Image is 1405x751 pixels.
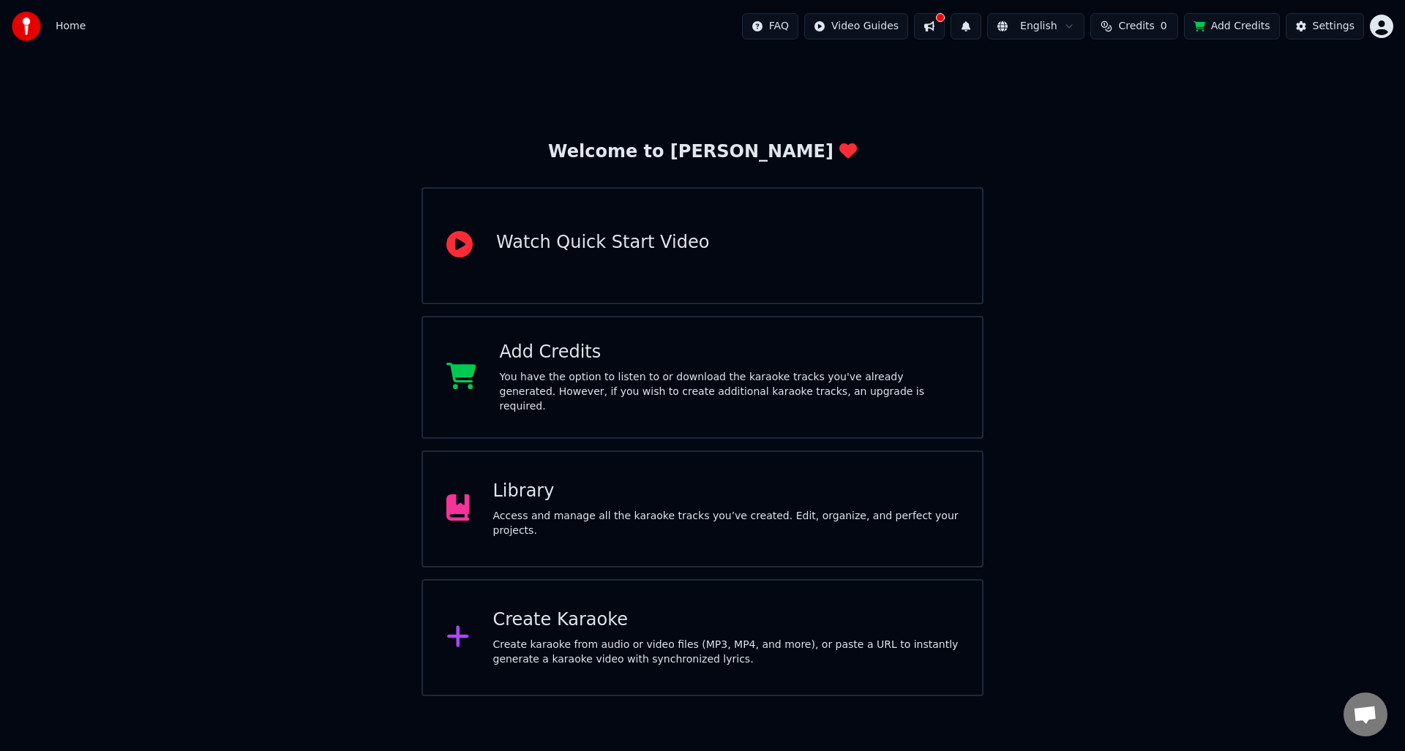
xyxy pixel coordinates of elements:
[1184,13,1280,39] button: Add Credits
[493,638,959,667] div: Create karaoke from audio or video files (MP3, MP4, and more), or paste a URL to instantly genera...
[493,608,959,632] div: Create Karaoke
[742,13,798,39] button: FAQ
[496,231,709,254] div: Watch Quick Start Video
[1313,19,1355,34] div: Settings
[548,140,857,164] div: Welcome to [PERSON_NAME]
[500,370,959,414] div: You have the option to listen to or download the karaoke tracks you've already generated. However...
[56,19,86,34] span: Home
[12,12,41,41] img: youka
[1286,13,1364,39] button: Settings
[1161,19,1167,34] span: 0
[1344,692,1387,736] a: Open chat
[493,480,959,503] div: Library
[493,509,959,538] div: Access and manage all the karaoke tracks you’ve created. Edit, organize, and perfect your projects.
[1118,19,1154,34] span: Credits
[804,13,908,39] button: Video Guides
[56,19,86,34] nav: breadcrumb
[500,341,959,364] div: Add Credits
[1090,13,1178,39] button: Credits0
